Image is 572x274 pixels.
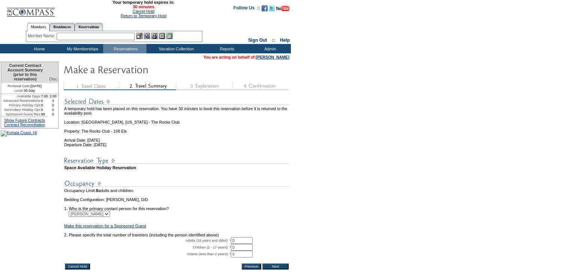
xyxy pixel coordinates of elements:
[65,263,90,269] input: Cancel Hold
[64,142,289,147] td: Departure Date: [DATE]
[41,107,48,112] td: 0
[60,44,103,53] td: My Memberships
[41,103,48,107] td: 0
[262,5,268,11] img: Become our fan on Facebook
[262,8,268,12] a: Become our fan on Facebook
[49,77,58,81] span: Disc.
[1,83,48,88] td: [DATE]
[166,33,173,39] img: b_calculator.gif
[1,130,37,136] img: Kohala Coast, HI
[64,115,289,124] td: Location: [GEOGRAPHIC_DATA], [US_STATE] - The Rocks Club
[28,33,57,39] div: Member Name:
[176,82,232,90] img: step3_state1.gif
[136,33,143,39] img: b_edit.gif
[132,9,154,14] a: Cancel Hold
[276,8,289,12] a: Subscribe to our YouTube Channel
[269,8,275,12] a: Follow us on Twitter
[64,197,289,202] td: Bedding Configuration: [PERSON_NAME], D/D
[41,94,48,98] td: 7.00
[64,124,289,133] td: Property: The Rocks Club - 106 Els
[4,118,45,123] a: Show Future Contracts
[64,106,289,115] td: A temporary hold has been placed on this reservation. You have 30 minutes to book this reservatio...
[1,62,48,83] td: Current Contract Account Summary (prior to this reservation)
[64,233,289,237] td: 2. Please specify the total number of travelers (including the person identified above)
[203,55,289,59] span: You are acting on behalf of:
[41,98,48,103] td: 0
[144,33,150,39] img: View
[48,94,58,98] td: 2.00
[96,188,98,193] span: 8
[272,38,275,43] span: ::
[17,44,60,53] td: Home
[27,23,50,31] a: Members
[64,179,289,188] img: subTtlOccupancy.gif
[1,112,41,117] td: Sponsored Guest Res:
[233,5,260,14] td: Follow Us ::
[4,123,45,127] a: Contract Reconciliation
[248,44,291,53] td: Admin
[1,88,48,94] td: 30 Day
[205,44,248,53] td: Reports
[64,224,146,228] a: Make this reservation for a Sponsored Guest
[64,133,289,142] td: Arrival Date: [DATE]
[8,84,30,88] span: Renewal Date:
[276,6,289,11] img: Subscribe to our YouTube Channel
[63,82,120,90] img: step1_state3.gif
[14,88,24,93] span: Level:
[121,14,167,18] a: Return to Temporary Hold
[41,112,48,117] td: 99
[59,5,228,9] span: 30 minutes
[269,5,275,11] img: Follow us on Twitter
[120,82,176,90] img: step2_state2.gif
[1,94,41,98] td: Available Days:
[6,2,55,17] img: Compass Home
[262,263,289,269] input: Next
[64,156,289,165] img: subTtlResType.gif
[248,38,267,43] a: Sign Out
[1,107,41,112] td: Secondary Holiday Opt:
[63,62,214,77] img: Make Reservation
[159,33,165,39] img: Reservations
[1,103,41,107] td: Primary Holiday Opt:
[48,112,58,117] td: 0
[256,55,289,59] a: [PERSON_NAME]
[242,263,261,269] input: Previous
[64,188,289,193] td: Occupancy Limit: adults and children.
[64,165,289,170] td: Space Available Holiday Reservation
[103,44,146,53] td: Reservations
[48,107,58,112] td: 0
[1,98,41,103] td: Advanced Reservations:
[48,98,58,103] td: 3
[64,244,231,251] td: Children (2 - 17 years): *
[64,251,231,257] td: Infants (less than 2 years): *
[75,23,103,31] a: Reservations
[232,82,289,90] img: step4_state1.gif
[146,44,205,53] td: Vacation Collection
[64,237,231,244] td: Adults (18 years and older): *
[280,38,290,43] a: Help
[151,33,158,39] img: Impersonate
[64,202,289,211] td: 1. Who is the primary contact person for this reservation?
[50,23,75,31] a: Residences
[64,97,289,106] img: subTtlSelectedDates.gif
[48,103,58,107] td: 0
